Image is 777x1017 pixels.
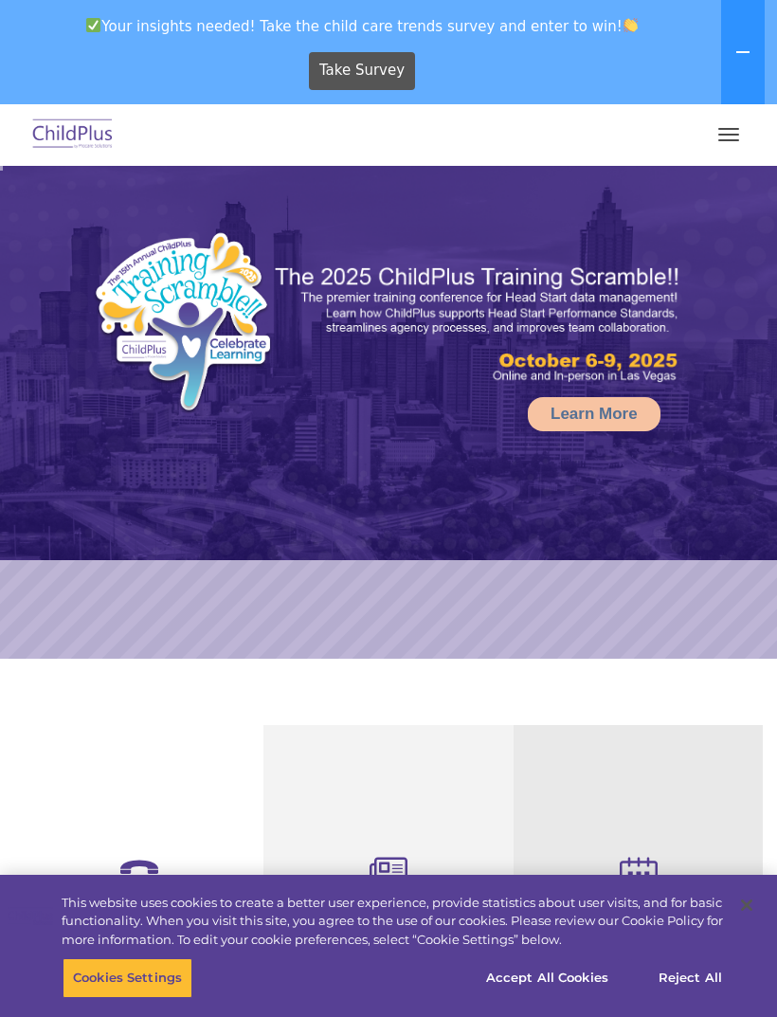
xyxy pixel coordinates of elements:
button: Close [726,884,768,926]
img: ✅ [86,18,100,32]
button: Cookies Settings [63,958,192,998]
div: This website uses cookies to create a better user experience, provide statistics about user visit... [62,894,723,950]
span: Take Survey [319,54,405,87]
span: Your insights needed! Take the child care trends survey and enter to win! [8,8,717,45]
img: 👏 [623,18,638,32]
button: Reject All [631,958,750,998]
a: Learn More [528,397,660,431]
button: Accept All Cookies [476,958,619,998]
img: ChildPlus by Procare Solutions [28,113,117,157]
a: Take Survey [309,52,416,90]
